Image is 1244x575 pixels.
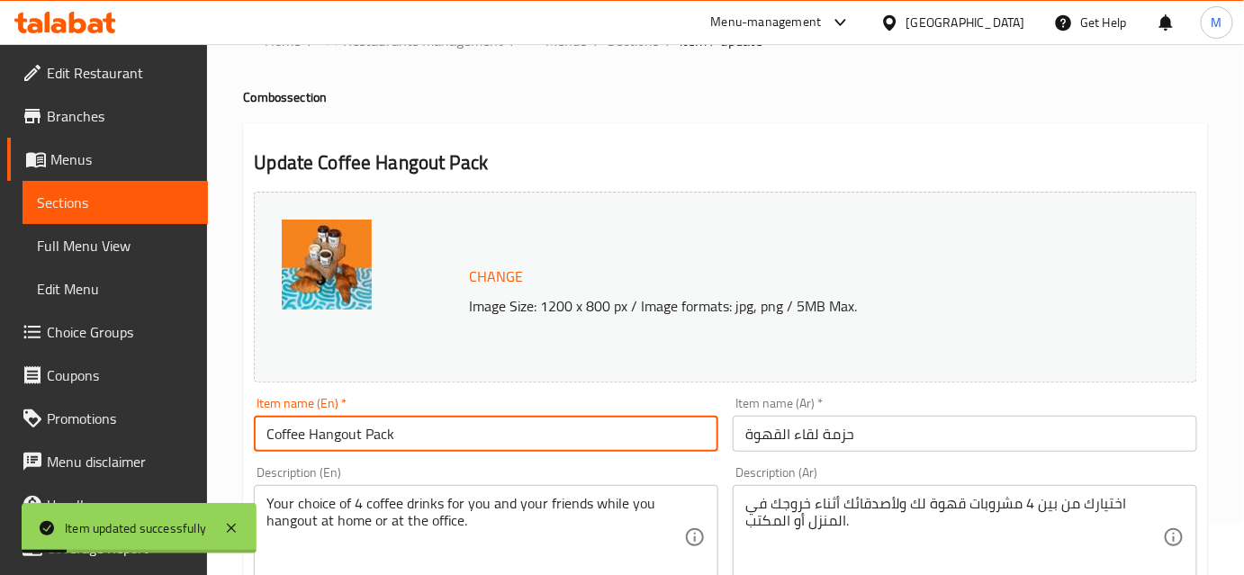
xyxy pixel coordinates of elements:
span: Restaurants management [343,30,503,51]
h4: Combos section [243,88,1208,106]
a: Edit Restaurant [7,51,208,94]
button: Change [462,258,530,295]
div: Item updated successfully [65,518,206,538]
span: Full Menu View [37,235,194,256]
a: Menu disclaimer [7,440,208,483]
li: / [666,30,672,51]
a: Choice Groups [7,310,208,354]
li: / [510,30,517,51]
span: Coverage Report [47,537,194,559]
div: [GEOGRAPHIC_DATA] [906,13,1025,32]
input: Enter name En [254,416,718,452]
a: Sections [608,30,659,51]
span: Edit Menu [37,278,194,300]
span: M [1212,13,1222,32]
a: Promotions [7,397,208,440]
a: Upsell [7,483,208,526]
span: Change [469,264,523,290]
li: / [594,30,600,51]
span: Promotions [47,408,194,429]
a: Edit Menu [23,267,208,310]
span: Sections [37,192,194,213]
span: Menu disclaimer [47,451,194,472]
span: Branches [47,105,194,127]
span: Choice Groups [47,321,194,343]
span: Menus [50,148,194,170]
p: Image Size: 1200 x 800 px / Image formats: jpg, png / 5MB Max. [462,295,1127,317]
div: Menu-management [711,12,822,33]
span: Coupons [47,364,194,386]
span: item / update [680,30,762,51]
a: Menus [524,29,587,52]
a: Sections [23,181,208,224]
a: Coupons [7,354,208,397]
input: Enter name Ar [733,416,1197,452]
a: Menus [7,138,208,181]
a: Restaurants management [321,29,503,52]
a: Coverage Report [7,526,208,570]
a: Full Menu View [23,224,208,267]
img: Coffee_+_Croissants_Hango638900721292602048.jpg [282,220,372,310]
li: / [308,30,314,51]
a: Branches [7,94,208,138]
span: Upsell [47,494,194,516]
nav: breadcrumb [243,29,1208,52]
a: Home [243,30,301,51]
span: Edit Restaurant [47,62,194,84]
h2: Update Coffee Hangout Pack [254,149,1197,176]
span: Menus [545,30,587,51]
